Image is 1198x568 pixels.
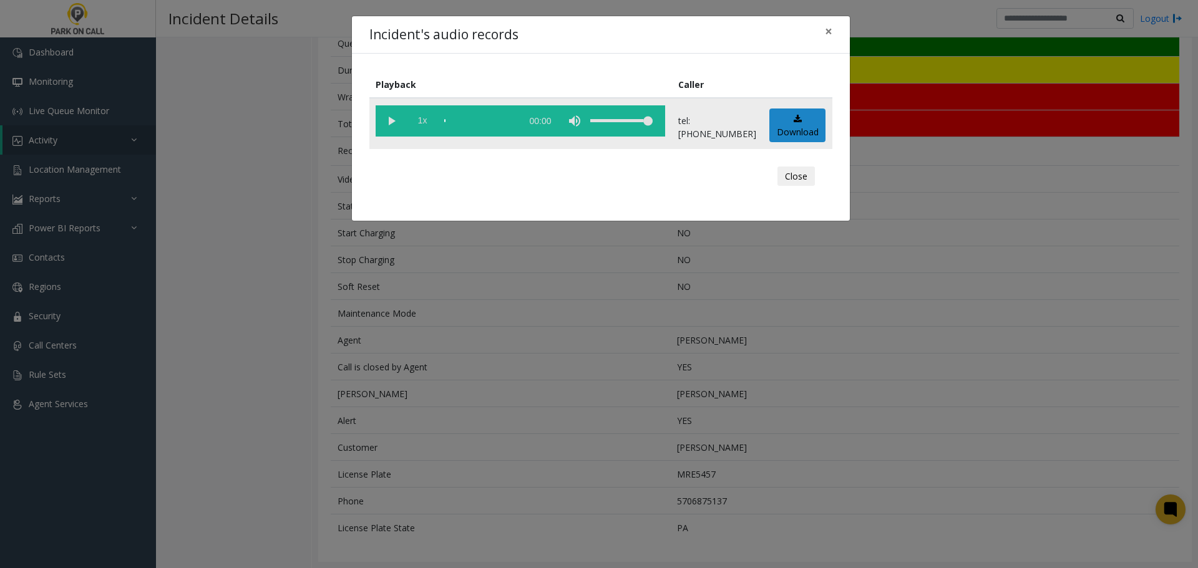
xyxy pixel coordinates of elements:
span: playback speed button [407,105,438,137]
th: Playback [369,71,672,98]
button: Close [816,16,841,47]
div: volume level [590,105,653,137]
span: × [825,22,832,40]
div: scrub bar [444,105,515,137]
button: Close [777,166,815,186]
a: Download [769,108,825,143]
th: Caller [672,71,763,98]
p: tel:[PHONE_NUMBER] [678,114,756,140]
h4: Incident's audio records [369,25,519,45]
